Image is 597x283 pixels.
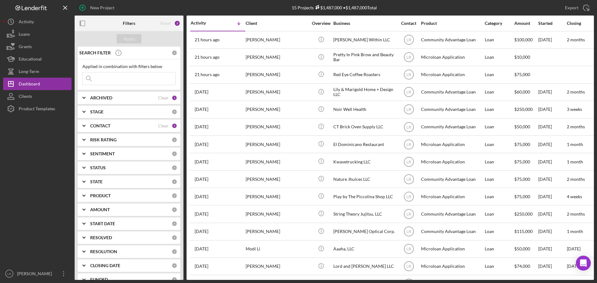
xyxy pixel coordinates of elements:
[172,151,177,157] div: 0
[90,207,110,212] b: AMOUNT
[485,223,514,240] div: Loan
[421,49,483,66] div: Microloan Application
[567,37,585,42] time: 2 months
[79,50,111,55] b: SEARCH FILTER
[333,66,396,83] div: Red Eye Coffee Roasters
[3,103,72,115] a: Product Templates
[421,171,483,187] div: Community Advantage Loan
[567,159,583,164] time: 1 month
[3,78,72,90] a: Dashboard
[333,101,396,118] div: Noir Well Health
[246,119,308,135] div: [PERSON_NAME]
[514,142,530,147] span: $75,000
[406,264,411,269] text: LR
[117,34,141,43] button: Apply
[19,103,55,116] div: Product Templates
[406,107,411,112] text: LR
[406,55,411,60] text: LR
[514,211,533,217] span: $250,000
[82,64,176,69] div: Applied in combination with filters below
[246,258,308,275] div: [PERSON_NAME]
[397,21,420,26] div: Contact
[406,177,411,181] text: LR
[406,212,411,217] text: LR
[16,267,56,281] div: [PERSON_NAME]
[565,2,578,14] div: Export
[172,193,177,199] div: 0
[19,16,34,30] div: Activity
[90,193,111,198] b: PRODUCT
[195,246,208,251] time: 2025-06-26 20:59
[514,263,530,269] span: $74,000
[333,258,396,275] div: Lord and [PERSON_NAME] LLC
[195,124,208,129] time: 2025-09-05 21:01
[514,229,533,234] span: $115,000
[19,65,39,79] div: Long-Term
[514,176,530,182] span: $75,000
[485,119,514,135] div: Loan
[514,72,530,77] span: $75,000
[246,153,308,170] div: [PERSON_NAME]
[3,90,72,103] a: Clients
[3,40,72,53] a: Grants
[538,153,566,170] div: [DATE]
[191,21,218,25] div: Activity
[421,188,483,205] div: Microloan Application
[314,5,342,10] div: $1,487,000
[485,153,514,170] div: Loan
[3,16,72,28] button: Activity
[421,206,483,222] div: Community Advantage Loan
[172,50,177,56] div: 0
[567,194,582,199] time: 4 weeks
[485,136,514,153] div: Loan
[538,241,566,257] div: [DATE]
[195,194,208,199] time: 2025-08-26 21:07
[174,20,180,26] div: 2
[90,277,108,282] b: FUNDED
[7,272,11,276] text: LR
[538,188,566,205] div: [DATE]
[195,55,220,60] time: 2025-09-10 17:22
[158,123,169,128] div: Clear
[195,177,208,182] time: 2025-09-03 08:59
[567,107,582,112] time: 3 weeks
[90,95,112,100] b: ARCHIVED
[559,2,594,14] button: Export
[246,32,308,48] div: [PERSON_NAME]
[485,66,514,83] div: Loan
[333,206,396,222] div: String Theory Jujitsu, LLC
[333,32,396,48] div: [PERSON_NAME] Within LLC
[485,171,514,187] div: Loan
[172,277,177,282] div: 0
[90,165,106,170] b: STATUS
[421,136,483,153] div: Microloan Application
[333,136,396,153] div: El Dominicano Restaurant
[406,90,411,94] text: LR
[538,32,566,48] div: [DATE]
[333,188,396,205] div: Play by The Piccolina Shop LLC
[19,28,30,42] div: Loans
[538,101,566,118] div: [DATE]
[485,258,514,275] div: Loan
[158,95,169,100] div: Clear
[75,2,121,14] button: New Project
[246,241,308,257] div: Modi Li
[576,256,591,271] div: Open Intercom Messenger
[406,73,411,77] text: LR
[172,109,177,115] div: 0
[333,119,396,135] div: CT Brick Oven Supply LLC
[485,49,514,66] div: Loan
[3,267,72,280] button: LR[PERSON_NAME]
[3,53,72,65] button: Educational
[172,263,177,268] div: 0
[567,211,585,217] time: 2 months
[514,54,530,60] span: $10,000
[172,165,177,171] div: 0
[172,123,177,129] div: 1
[485,84,514,100] div: Loan
[406,38,411,42] text: LR
[421,101,483,118] div: Community Advantage Loan
[195,107,208,112] time: 2025-09-08 14:46
[90,179,103,184] b: STATE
